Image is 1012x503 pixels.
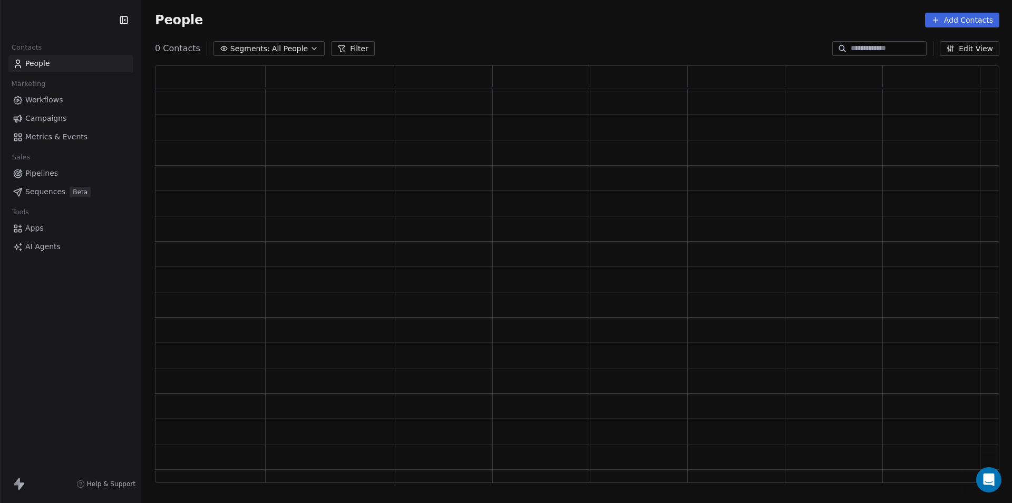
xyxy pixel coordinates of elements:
[8,165,133,182] a: Pipelines
[70,187,91,197] span: Beta
[7,40,46,55] span: Contacts
[8,128,133,146] a: Metrics & Events
[8,220,133,237] a: Apps
[155,42,200,55] span: 0 Contacts
[331,41,375,56] button: Filter
[7,204,33,220] span: Tools
[7,76,50,92] span: Marketing
[25,168,58,179] span: Pipelines
[25,186,65,197] span: Sequences
[272,43,308,54] span: All People
[25,94,63,106] span: Workflows
[8,110,133,127] a: Campaigns
[940,41,999,56] button: Edit View
[8,55,133,72] a: People
[976,467,1001,492] div: Open Intercom Messenger
[25,131,87,143] span: Metrics & Events
[76,480,135,488] a: Help & Support
[25,58,50,69] span: People
[7,149,35,165] span: Sales
[25,241,61,252] span: AI Agents
[230,43,270,54] span: Segments:
[25,223,44,234] span: Apps
[8,183,133,201] a: SequencesBeta
[155,12,203,28] span: People
[8,238,133,255] a: AI Agents
[925,13,999,27] button: Add Contacts
[8,91,133,109] a: Workflows
[87,480,135,488] span: Help & Support
[25,113,66,124] span: Campaigns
